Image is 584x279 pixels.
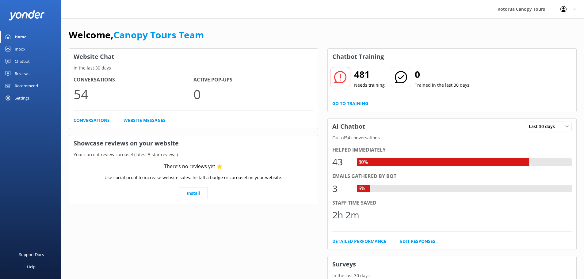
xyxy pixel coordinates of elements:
[415,82,469,89] p: Trained in the last 30 days
[179,187,208,199] a: Install
[328,134,577,141] p: Out of 54 conversations
[328,119,370,134] h3: AI Chatbot
[193,76,313,84] h4: Active Pop-ups
[328,256,577,272] h3: Surveys
[328,272,577,279] p: In the last 30 days
[15,92,29,104] div: Settings
[332,208,359,222] div: 2h 2m
[19,248,44,261] div: Support Docs
[332,199,572,207] div: Staff time saved
[332,146,572,154] div: Helped immediately
[15,55,30,67] div: Chatbot
[357,158,369,166] div: 80%
[164,163,223,171] div: There’s no reviews yet ⭐
[69,49,318,65] h3: Website Chat
[15,31,27,43] div: Home
[332,155,351,169] div: 43
[415,67,469,82] h2: 0
[113,28,204,41] a: Canopy Tours Team
[193,84,313,104] p: 0
[357,185,367,193] div: 6%
[105,174,282,181] p: Use social proof to increase website sales. Install a badge or carousel on your website.
[124,117,166,124] a: Website Messages
[328,49,388,65] h3: Chatbot Training
[69,65,318,71] p: In the last 30 days
[15,43,25,55] div: Inbox
[332,238,386,245] a: Detailed Performance
[332,100,368,107] a: Go to Training
[74,117,110,124] a: Conversations
[27,261,36,273] div: Help
[15,67,29,80] div: Reviews
[69,151,318,158] p: Your current review carousel (latest 5 star reviews)
[74,84,193,104] p: 54
[354,82,385,89] p: Needs training
[9,10,44,20] img: yonder-white-logo.png
[400,238,435,245] a: Edit Responses
[69,28,204,42] h1: Welcome,
[354,67,385,82] h2: 481
[69,135,318,151] h3: Showcase reviews on your website
[15,80,38,92] div: Recommend
[332,172,572,180] div: Emails gathered by bot
[74,76,193,84] h4: Conversations
[332,181,351,196] div: 3
[529,123,559,130] span: Last 30 days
